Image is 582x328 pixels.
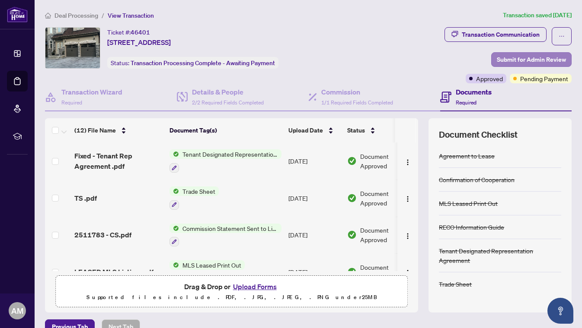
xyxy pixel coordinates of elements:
[360,225,414,244] span: Document Approved
[184,281,279,292] span: Drag & Drop or
[321,99,393,106] span: 1/1 Required Fields Completed
[347,193,357,203] img: Document Status
[192,87,264,97] h4: Details & People
[102,10,104,20] li: /
[107,27,150,37] div: Ticket #:
[74,193,97,203] span: TS .pdf
[462,28,540,41] div: Transaction Communication
[439,199,498,208] div: MLS Leased Print Out
[179,224,281,233] span: Commission Statement Sent to Listing Brokerage
[131,28,150,36] span: 46401
[520,74,568,83] span: Pending Payment
[401,191,415,205] button: Logo
[321,87,393,97] h4: Commission
[56,276,407,308] span: Drag & Drop orUpload FormsSupported files include .PDF, .JPG, .JPEG, .PNG under25MB
[131,59,275,67] span: Transaction Processing Complete - Awaiting Payment
[61,87,122,97] h4: Transaction Wizard
[169,186,179,196] img: Status Icon
[285,217,344,254] td: [DATE]
[360,151,414,170] span: Document Approved
[169,260,245,284] button: Status IconMLS Leased Print Out
[285,180,344,217] td: [DATE]
[347,126,365,135] span: Status
[169,224,179,233] img: Status Icon
[192,99,264,106] span: 2/2 Required Fields Completed
[166,118,285,142] th: Document Tag(s)
[108,12,154,19] span: View Transaction
[547,298,573,324] button: Open asap
[439,246,561,265] div: Tenant Designated Representation Agreement
[439,175,515,184] div: Confirmation of Cooperation
[230,281,279,292] button: Upload Forms
[347,267,357,277] img: Document Status
[285,118,344,142] th: Upload Date
[179,260,245,270] span: MLS Leased Print Out
[74,126,116,135] span: (12) File Name
[45,13,51,19] span: home
[61,292,402,303] p: Supported files include .PDF, .JPG, .JPEG, .PNG under 25 MB
[491,52,572,67] button: Submit for Admin Review
[11,305,23,317] span: AM
[169,260,179,270] img: Status Icon
[74,267,153,277] span: LEASED MLS Listing .pdf
[45,28,100,68] img: IMG-N12289173_1.jpg
[54,12,98,19] span: Deal Processing
[559,33,565,39] span: ellipsis
[179,186,219,196] span: Trade Sheet
[74,151,163,171] span: Fixed - Tenant Rep Agreement .pdf
[439,151,495,161] div: Agreement to Lease
[404,233,411,240] img: Logo
[107,37,171,47] span: [STREET_ADDRESS]
[169,149,179,159] img: Status Icon
[71,118,166,142] th: (12) File Name
[360,262,414,281] span: Document Approved
[347,156,357,166] img: Document Status
[347,230,357,240] img: Document Status
[107,57,278,69] div: Status:
[344,118,417,142] th: Status
[61,99,82,106] span: Required
[169,186,219,210] button: Status IconTrade Sheet
[169,149,281,173] button: Status IconTenant Designated Representation Agreement
[439,279,472,289] div: Trade Sheet
[288,126,323,135] span: Upload Date
[169,224,281,247] button: Status IconCommission Statement Sent to Listing Brokerage
[456,87,492,97] h4: Documents
[404,269,411,276] img: Logo
[439,129,518,141] span: Document Checklist
[7,6,28,22] img: logo
[285,253,344,290] td: [DATE]
[401,228,415,242] button: Logo
[404,159,411,166] img: Logo
[360,189,414,208] span: Document Approved
[456,99,476,106] span: Required
[401,154,415,168] button: Logo
[74,230,131,240] span: 2511783 - CS.pdf
[179,149,281,159] span: Tenant Designated Representation Agreement
[503,10,572,20] article: Transaction saved [DATE]
[401,265,415,279] button: Logo
[476,74,503,83] span: Approved
[497,53,566,66] span: Submit for Admin Review
[444,27,547,42] button: Transaction Communication
[285,142,344,180] td: [DATE]
[439,222,504,232] div: RECO Information Guide
[404,196,411,202] img: Logo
